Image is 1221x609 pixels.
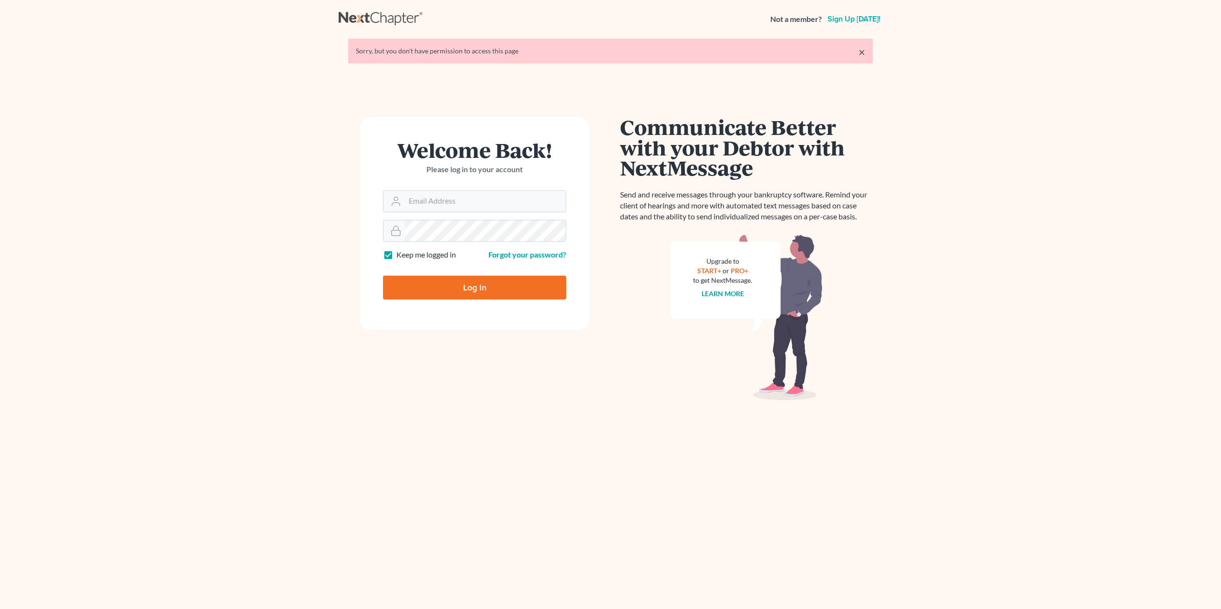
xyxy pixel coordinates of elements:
[383,140,566,160] h1: Welcome Back!
[702,289,744,298] a: Learn more
[723,267,729,275] span: or
[826,15,882,23] a: Sign up [DATE]!
[396,249,456,260] label: Keep me logged in
[693,276,752,285] div: to get NextMessage.
[356,46,865,56] div: Sorry, but you don't have permission to access this page
[405,191,566,212] input: Email Address
[697,267,721,275] a: START+
[670,234,823,401] img: nextmessage_bg-59042aed3d76b12b5cd301f8e5b87938c9018125f34e5fa2b7a6b67550977c72.svg
[859,46,865,58] a: ×
[488,250,566,259] a: Forgot your password?
[731,267,748,275] a: PRO+
[620,117,873,178] h1: Communicate Better with your Debtor with NextMessage
[770,14,822,25] strong: Not a member?
[620,189,873,222] p: Send and receive messages through your bankruptcy software. Remind your client of hearings and mo...
[693,257,752,266] div: Upgrade to
[383,276,566,299] input: Log In
[383,164,566,175] p: Please log in to your account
